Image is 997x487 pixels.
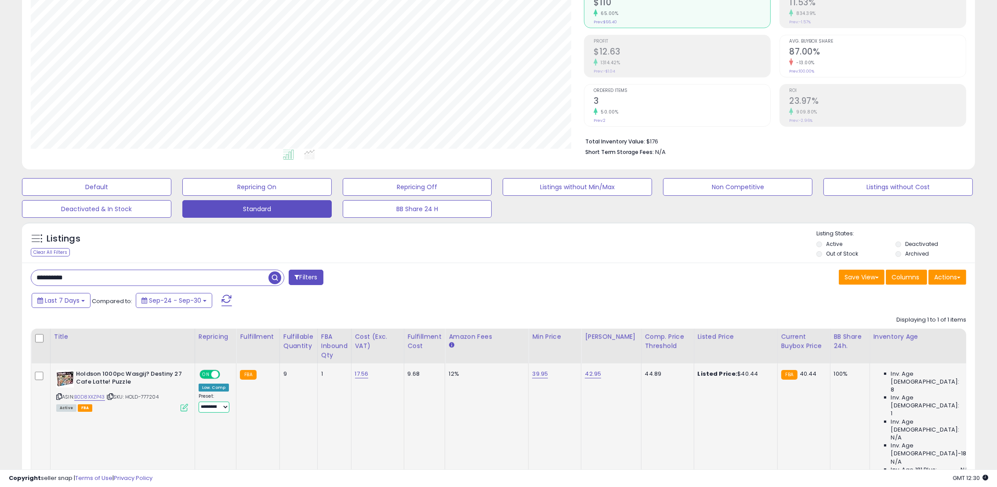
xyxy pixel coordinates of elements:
[45,296,80,305] span: Last 7 Days
[585,332,637,341] div: [PERSON_NAME]
[532,370,548,378] a: 39.95
[355,332,400,351] div: Cost (Exc. VAT)
[823,178,973,196] button: Listings without Cost
[408,332,442,351] div: Fulfillment Cost
[240,370,256,380] small: FBA
[199,384,229,392] div: Low. Comp
[598,10,618,17] small: 65.00%
[789,39,966,44] span: Avg. Buybox Share
[594,118,605,123] small: Prev: 2
[594,47,770,59] h2: $12.63
[75,474,112,482] a: Terms of Use
[585,370,601,378] a: 42.95
[594,39,770,44] span: Profit
[199,332,233,341] div: Repricing
[56,370,74,388] img: 51bVrRWUUTL._SL40_.jpg
[816,230,975,238] p: Listing States:
[92,297,132,305] span: Compared to:
[594,88,770,93] span: Ordered Items
[449,370,522,378] div: 12%
[891,434,902,442] span: N/A
[47,233,80,245] h5: Listings
[698,370,771,378] div: $40.44
[408,370,439,378] div: 9.68
[789,88,966,93] span: ROI
[289,270,323,285] button: Filters
[182,200,332,218] button: Standard
[793,109,817,115] small: 909.80%
[321,370,344,378] div: 1
[892,273,919,282] span: Columns
[826,240,842,248] label: Active
[532,332,577,341] div: Min Price
[953,474,988,482] span: 2025-10-9 12:30 GMT
[136,293,212,308] button: Sep-24 - Sep-30
[594,96,770,108] h2: 3
[149,296,201,305] span: Sep-24 - Sep-30
[891,458,902,466] span: N/A
[645,370,687,378] div: 44.89
[283,332,314,351] div: Fulfillable Quantity
[56,404,76,412] span: All listings currently available for purchase on Amazon
[74,393,105,401] a: B0D8XXZP43
[585,148,654,156] b: Short Term Storage Fees:
[834,370,863,378] div: 100%
[793,10,816,17] small: 834.39%
[106,393,159,400] span: | SKU: HOLD-777204
[789,69,814,74] small: Prev: 100.00%
[449,332,525,341] div: Amazon Fees
[598,109,618,115] small: 50.00%
[928,270,966,285] button: Actions
[114,474,152,482] a: Privacy Policy
[594,19,617,25] small: Prev: $66.40
[56,370,188,411] div: ASIN:
[800,370,817,378] span: 40.44
[698,370,738,378] b: Listed Price:
[793,59,815,66] small: -13.00%
[283,370,311,378] div: 9
[891,370,972,386] span: Inv. Age [DEMOGRAPHIC_DATA]:
[22,200,171,218] button: Deactivated & In Stock
[503,178,652,196] button: Listings without Min/Max
[886,270,927,285] button: Columns
[826,250,858,257] label: Out of Stock
[839,270,885,285] button: Save View
[182,178,332,196] button: Repricing On
[343,178,492,196] button: Repricing Off
[343,200,492,218] button: BB Share 24 H
[78,404,93,412] span: FBA
[781,370,798,380] small: FBA
[896,316,966,324] div: Displaying 1 to 1 of 1 items
[834,332,866,351] div: BB Share 24h.
[22,178,171,196] button: Default
[585,135,960,146] li: $176
[789,118,812,123] small: Prev: -2.96%
[200,370,211,378] span: ON
[199,393,230,413] div: Preset:
[219,370,233,378] span: OFF
[789,19,811,25] small: Prev: -1.57%
[789,47,966,59] h2: 87.00%
[355,370,369,378] a: 17.56
[449,341,454,349] small: Amazon Fees.
[961,466,972,474] span: N/A
[240,332,276,341] div: Fulfillment
[663,178,812,196] button: Non Competitive
[9,474,152,483] div: seller snap | |
[891,410,893,417] span: 1
[32,293,91,308] button: Last 7 Days
[891,466,937,474] span: Inv. Age 181 Plus:
[891,386,895,394] span: 8
[54,332,191,341] div: Title
[594,69,615,74] small: Prev: -$1.04
[874,332,975,341] div: Inventory Age
[891,418,972,434] span: Inv. Age [DEMOGRAPHIC_DATA]:
[645,332,690,351] div: Comp. Price Threshold
[698,332,774,341] div: Listed Price
[905,250,929,257] label: Archived
[655,148,666,156] span: N/A
[781,332,827,351] div: Current Buybox Price
[76,370,183,388] b: Holdson 1000pc Wasgij? Destiny 27 Cafe Latte! Puzzle
[789,96,966,108] h2: 23.97%
[598,59,620,66] small: 1314.42%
